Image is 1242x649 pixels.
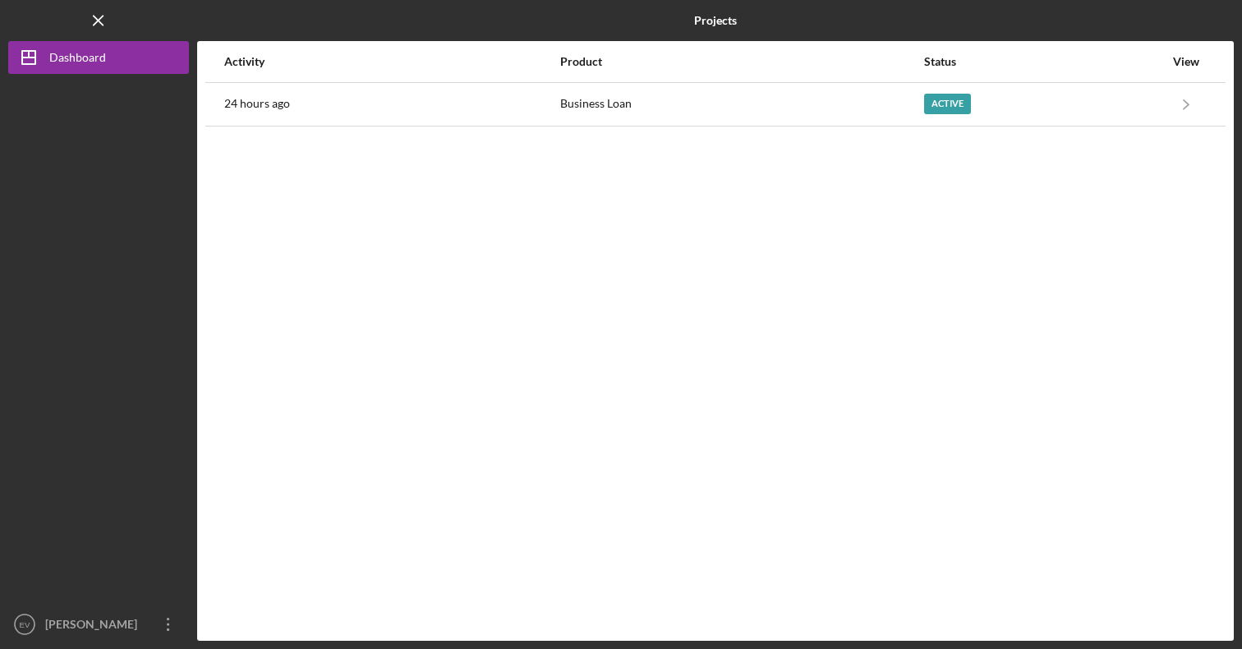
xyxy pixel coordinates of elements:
[224,97,290,110] time: 2025-08-18 20:18
[560,55,922,68] div: Product
[20,620,30,629] text: EV
[1166,55,1207,68] div: View
[8,608,189,641] button: EV[PERSON_NAME]
[8,41,189,74] button: Dashboard
[41,608,148,645] div: [PERSON_NAME]
[49,41,106,78] div: Dashboard
[694,14,737,27] b: Projects
[924,55,1164,68] div: Status
[924,94,971,114] div: Active
[560,84,922,125] div: Business Loan
[224,55,559,68] div: Activity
